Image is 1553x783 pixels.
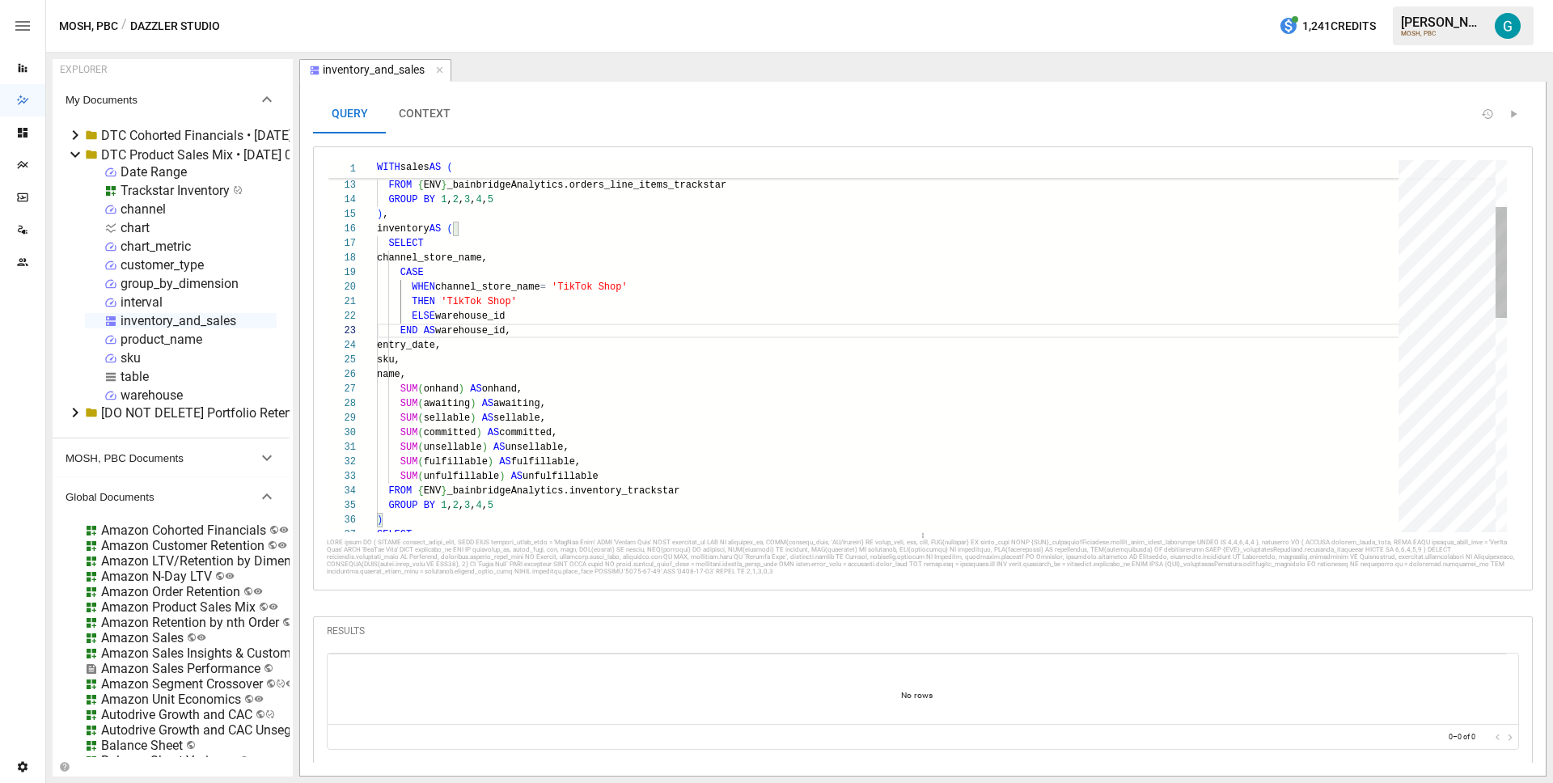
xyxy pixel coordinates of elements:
[493,398,546,409] span: awaiting,
[327,236,356,251] div: 17
[470,413,476,424] span: )
[327,324,356,338] div: 23
[400,162,430,173] span: sales
[499,456,510,468] span: AS
[101,569,212,584] div: Amazon N-Day LTV
[417,456,423,468] span: (
[327,265,356,280] div: 19
[459,500,464,511] span: ,
[482,194,488,205] span: ,
[265,709,275,719] svg: Published
[424,398,471,409] span: awaiting
[400,427,418,438] span: SUM
[400,267,424,278] span: CASE
[101,584,240,599] div: Amazon Order Retention
[511,456,581,468] span: fulfillable,
[101,538,264,553] div: Amazon Customer Retention
[101,553,315,569] div: Amazon LTV/Retention by Dimension
[327,207,356,222] div: 15
[388,180,412,191] span: FROM
[400,398,418,409] span: SUM
[327,294,356,309] div: 21
[412,281,435,293] span: WHEN
[66,491,257,503] span: Global Documents
[121,220,150,235] div: chart
[323,63,425,78] div: inventory_and_sales
[388,485,412,497] span: FROM
[377,340,441,351] span: entry_date,
[197,633,206,642] svg: Public
[424,427,476,438] span: committed
[446,223,452,235] span: (
[254,694,264,704] svg: Public
[424,485,442,497] span: ENV
[327,440,356,455] div: 31
[101,753,236,768] div: Balance Sheet Variance
[327,251,356,265] div: 18
[400,413,418,424] span: SUM
[488,194,493,205] span: 5
[417,485,423,497] span: {
[327,469,356,484] div: 33
[53,477,290,516] button: Global Documents
[327,382,356,396] div: 27
[417,383,423,395] span: (
[101,128,328,143] div: DTC Cohorted Financials • [DATE] 08:42
[417,427,423,438] span: (
[446,194,452,205] span: ,
[377,209,383,220] span: )
[233,185,243,195] svg: Published
[446,500,452,511] span: ,
[121,201,166,217] div: channel
[488,456,493,468] span: )
[327,484,356,498] div: 34
[476,500,481,511] span: 4
[499,427,557,438] span: committed,
[53,438,290,477] button: MOSH, PBC Documents
[388,238,423,249] span: SELECT
[313,95,386,133] button: QUERY
[464,194,470,205] span: 3
[327,455,356,469] div: 32
[66,94,257,106] span: My Documents
[446,162,452,173] span: (
[101,692,241,707] div: Amazon Unit Economics
[482,500,488,511] span: ,
[505,442,569,453] span: unsellable,
[488,427,499,438] span: AS
[400,325,418,336] span: END
[1449,732,1475,743] p: 0–0 of 0
[470,398,476,409] span: )
[327,620,1519,646] div: RESULTS
[470,194,476,205] span: ,
[327,193,356,207] div: 14
[453,500,459,511] span: 2
[253,586,263,596] svg: Public
[1401,30,1485,37] div: MOSH, PBC
[327,498,356,513] div: 35
[327,309,356,324] div: 22
[417,442,423,453] span: (
[101,722,334,738] div: Autodrive Growth and CAC Unsegmented
[464,500,470,511] span: 3
[377,369,406,380] span: name,
[101,523,266,538] div: Amazon Cohorted Financials
[441,485,446,497] span: }
[327,178,356,193] div: 13
[552,281,628,293] span: 'TikTok Shop'
[459,194,464,205] span: ,
[101,661,260,676] div: Amazon Sales Performance
[446,485,679,497] span: _bainbridgeAnalytics.inventory_trackstar
[482,442,488,453] span: )
[327,338,356,353] div: 24
[400,471,418,482] span: SUM
[121,369,149,384] div: table
[511,471,523,482] span: AS
[383,209,388,220] span: ,
[101,405,430,421] div: [DO NOT DELETE] Portfolio Retention Prediction Accuracy
[377,354,400,366] span: sku,
[56,761,73,772] button: Collapse Folders
[327,425,356,440] div: 30
[377,514,383,526] span: )
[299,59,451,82] button: inventory_and_sales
